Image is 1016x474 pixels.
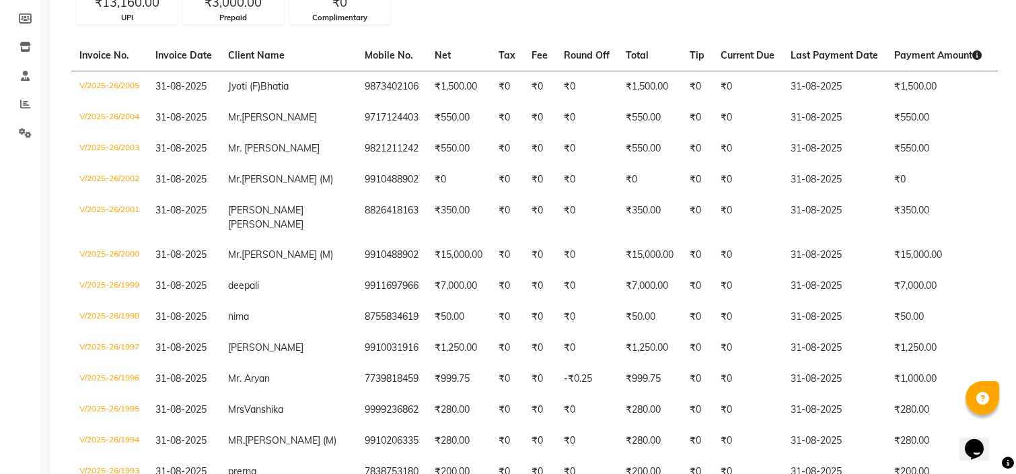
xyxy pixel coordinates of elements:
span: MR. [228,434,245,446]
td: V/2025-26/1999 [71,271,147,302]
span: 31-08-2025 [155,142,207,154]
td: ₹7,000.00 [427,271,491,302]
td: 31-08-2025 [783,395,886,426]
td: ₹0 [556,240,618,271]
td: ₹0 [682,426,713,456]
td: 31-08-2025 [783,102,886,133]
span: 31-08-2025 [155,248,207,261]
span: Mobile No. [365,49,413,61]
td: ₹7,000.00 [886,271,990,302]
td: V/2025-26/2001 [71,195,147,240]
td: ₹280.00 [427,426,491,456]
td: ₹1,250.00 [427,333,491,364]
td: ₹0 [713,164,783,195]
td: ₹0 [523,271,556,302]
td: ₹0 [523,71,556,102]
td: ₹550.00 [886,133,990,164]
td: V/2025-26/1997 [71,333,147,364]
td: ₹350.00 [618,195,682,240]
td: ₹0 [713,71,783,102]
td: ₹15,000.00 [886,240,990,271]
td: ₹1,000.00 [886,364,990,395]
span: [PERSON_NAME] (M) [242,173,333,185]
td: V/2025-26/2003 [71,133,147,164]
td: 31-08-2025 [783,195,886,240]
td: ₹350.00 [886,195,990,240]
span: [PERSON_NAME] (M) [242,248,333,261]
td: 9910488902 [357,240,427,271]
td: ₹7,000.00 [618,271,682,302]
td: 9911697966 [357,271,427,302]
span: Last Payment Date [791,49,878,61]
td: ₹0 [491,364,523,395]
span: [PERSON_NAME] [228,218,303,230]
td: ₹0 [523,195,556,240]
td: ₹280.00 [618,395,682,426]
td: ₹0 [491,164,523,195]
span: 31-08-2025 [155,372,207,384]
span: nima [228,310,249,323]
span: Tip [690,49,704,61]
td: 31-08-2025 [783,71,886,102]
td: V/2025-26/1998 [71,302,147,333]
span: 31-08-2025 [155,204,207,216]
td: ₹0 [713,195,783,240]
td: ₹0 [682,133,713,164]
span: Invoice Date [155,49,212,61]
td: ₹0 [556,271,618,302]
td: ₹280.00 [886,395,990,426]
td: ₹999.75 [427,364,491,395]
td: ₹0 [523,164,556,195]
span: 31-08-2025 [155,341,207,353]
td: ₹1,500.00 [618,71,682,102]
td: ₹0 [556,302,618,333]
td: ₹0 [682,164,713,195]
td: ₹0 [491,195,523,240]
td: ₹280.00 [886,426,990,456]
td: ₹0 [523,240,556,271]
td: V/2025-26/2004 [71,102,147,133]
td: ₹0 [491,426,523,456]
span: Mr. [PERSON_NAME] [228,142,320,154]
td: ₹0 [491,240,523,271]
span: 31-08-2025 [155,80,207,92]
span: Bhatia [260,80,289,92]
span: Current Due [721,49,774,61]
td: ₹550.00 [427,102,491,133]
td: V/2025-26/1995 [71,395,147,426]
td: ₹0 [491,133,523,164]
td: 31-08-2025 [783,164,886,195]
td: ₹1,500.00 [886,71,990,102]
td: ₹0 [491,333,523,364]
td: ₹0 [713,395,783,426]
span: Round Off [564,49,610,61]
span: [PERSON_NAME] (M) [245,434,336,446]
span: Fee [532,49,548,61]
span: deepali [228,279,259,292]
td: ₹0 [523,395,556,426]
td: 31-08-2025 [783,302,886,333]
span: [PERSON_NAME] [228,204,303,216]
td: ₹0 [556,102,618,133]
td: ₹0 [713,102,783,133]
td: V/2025-26/2000 [71,240,147,271]
td: ₹0 [556,164,618,195]
td: 9873402106 [357,71,427,102]
td: ₹0 [491,395,523,426]
span: 31-08-2025 [155,434,207,446]
span: 31-08-2025 [155,403,207,415]
div: Prepaid [184,12,283,24]
td: ₹0 [427,164,491,195]
td: V/2025-26/1994 [71,426,147,456]
td: 31-08-2025 [783,271,886,302]
span: Total [626,49,649,61]
td: ₹550.00 [427,133,491,164]
span: Mrs [228,403,244,415]
td: ₹15,000.00 [618,240,682,271]
span: 31-08-2025 [155,310,207,323]
td: ₹0 [523,102,556,133]
td: ₹0 [556,395,618,426]
td: ₹550.00 [886,102,990,133]
td: 8755834619 [357,302,427,333]
td: 9910031916 [357,333,427,364]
